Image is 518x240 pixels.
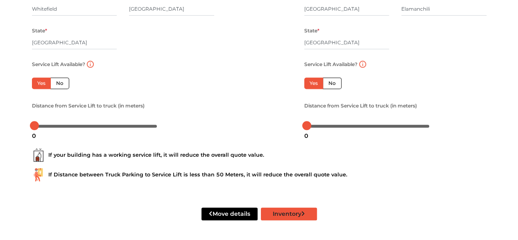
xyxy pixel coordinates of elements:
label: Service Lift Available? [304,59,357,70]
div: If your building has a working service lift, it will reduce the overall quote value. [32,149,486,162]
label: Distance from Service Lift to truck (in meters) [32,101,145,111]
label: No [50,78,69,89]
label: State [32,25,47,36]
label: Yes [304,78,323,89]
div: 0 [301,129,312,143]
img: ... [32,168,45,181]
label: State [304,25,319,36]
label: Yes [32,78,51,89]
div: 0 [29,129,39,143]
button: Inventory [261,208,317,220]
label: Distance from Service Lift to truck (in meters) [304,101,417,111]
img: ... [32,149,45,162]
button: Move details [201,208,258,220]
label: Service Lift Available? [32,59,85,70]
label: No [323,78,342,89]
div: If Distance between Truck Parking to Service Lift is less than 50 Meters, it will reduce the over... [32,168,486,181]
